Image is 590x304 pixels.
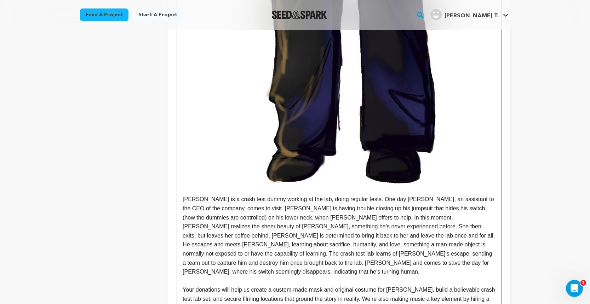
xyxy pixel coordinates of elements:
a: Seed&Spark Homepage [272,11,327,19]
a: Start a project [133,8,183,21]
iframe: Intercom live chat [566,280,583,297]
a: Fund a project [80,8,128,21]
div: Klapp T.'s Profile [430,9,499,20]
p: [PERSON_NAME] is a crash test dummy working at the lab, doing regular tests. One day [PERSON_NAME... [183,195,496,276]
span: [PERSON_NAME] T. [445,13,499,19]
img: user.png [430,9,442,20]
a: Klapp T.'s Profile [429,7,510,20]
span: Klapp T.'s Profile [429,7,510,22]
img: Seed&Spark Logo Dark Mode [272,11,327,19]
span: 1 [580,280,586,286]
